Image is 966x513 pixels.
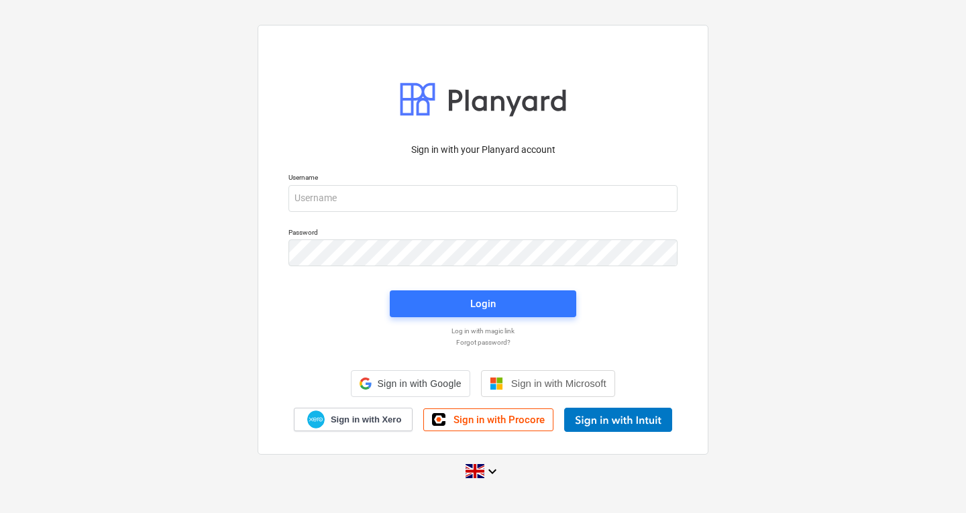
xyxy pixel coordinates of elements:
[511,378,606,389] span: Sign in with Microsoft
[288,173,678,184] p: Username
[288,185,678,212] input: Username
[390,290,576,317] button: Login
[307,410,325,429] img: Xero logo
[470,295,496,312] div: Login
[351,370,470,397] div: Sign in with Google
[453,414,545,426] span: Sign in with Procore
[294,408,413,431] a: Sign in with Xero
[490,377,503,390] img: Microsoft logo
[282,338,684,347] a: Forgot password?
[288,143,678,157] p: Sign in with your Planyard account
[282,327,684,335] a: Log in with magic link
[484,463,500,479] i: keyboard_arrow_down
[377,378,461,389] span: Sign in with Google
[423,408,553,431] a: Sign in with Procore
[331,414,401,426] span: Sign in with Xero
[288,228,678,239] p: Password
